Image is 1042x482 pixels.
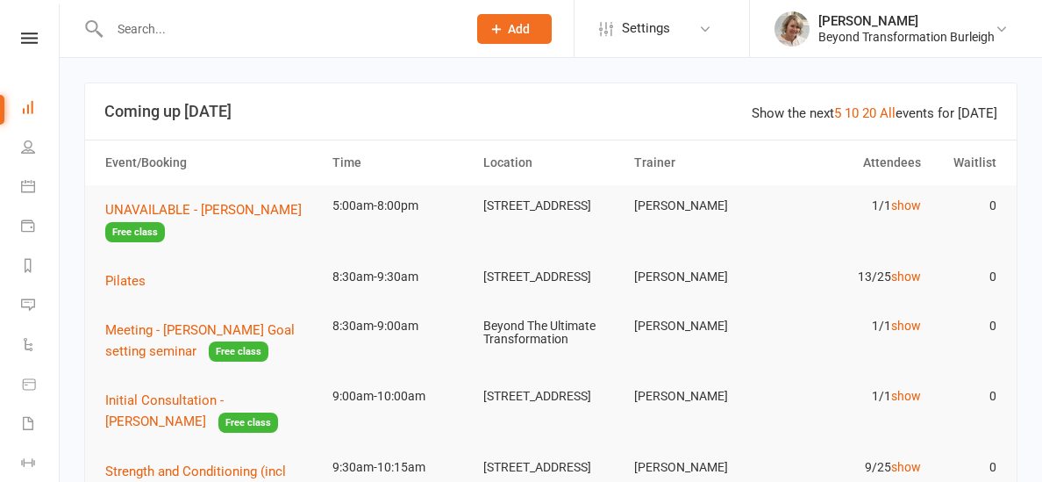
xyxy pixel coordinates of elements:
a: show [891,460,921,474]
button: Pilates [105,270,158,291]
a: 20 [862,105,876,121]
a: All [880,105,896,121]
a: Calendar [21,169,61,208]
a: Dashboard [21,90,61,129]
span: Free class [105,222,165,242]
td: 9:00am-10:00am [325,376,475,417]
div: Beyond Transformation Burleigh [818,29,995,45]
a: show [891,198,921,212]
div: Show the next events for [DATE] [752,103,997,124]
span: Meeting - [PERSON_NAME] Goal setting seminar [105,322,295,359]
td: [STREET_ADDRESS] [475,256,626,298]
a: People [21,129,61,169]
td: 1/1 [777,376,928,417]
td: [PERSON_NAME] [626,185,777,227]
th: Attendees [777,140,928,185]
td: [PERSON_NAME] [626,256,777,298]
button: UNAVAILABLE - [PERSON_NAME]Free class [105,199,317,242]
a: Product Sales [21,366,61,406]
td: [STREET_ADDRESS] [475,185,626,227]
th: Waitlist [929,140,1004,185]
th: Event/Booking [97,140,325,185]
td: 0 [929,376,1004,417]
a: show [891,389,921,403]
span: Free class [209,342,268,362]
td: 13/25 [777,256,928,298]
a: show [891,270,921,284]
td: 1/1 [777,185,928,227]
td: 0 [929,185,1004,227]
td: 5:00am-8:00pm [325,185,475,227]
div: [PERSON_NAME] [818,13,995,29]
h3: Coming up [DATE] [104,103,997,120]
td: 0 [929,256,1004,298]
span: UNAVAILABLE - [PERSON_NAME] [105,202,302,218]
span: Initial Consultation - [PERSON_NAME] [105,392,224,429]
td: [STREET_ADDRESS] [475,376,626,417]
button: Initial Consultation - [PERSON_NAME]Free class [105,390,317,433]
a: 10 [845,105,859,121]
span: Add [508,22,530,36]
button: Meeting - [PERSON_NAME] Goal setting seminarFree class [105,320,317,363]
span: Free class [218,413,278,433]
button: Add [477,14,552,44]
td: 8:30am-9:30am [325,256,475,298]
td: Beyond The Ultimate Transformation [475,306,626,361]
th: Trainer [626,140,777,185]
th: Time [325,140,475,185]
a: show [891,319,921,333]
span: Settings [622,9,670,48]
a: 5 [834,105,841,121]
td: [PERSON_NAME] [626,306,777,347]
a: Payments [21,208,61,248]
td: [PERSON_NAME] [626,376,777,417]
th: Location [475,140,626,185]
span: Pilates [105,273,146,289]
a: Reports [21,248,61,287]
td: 0 [929,306,1004,347]
td: 8:30am-9:00am [325,306,475,347]
td: 1/1 [777,306,928,347]
img: thumb_image1597172689.png [774,11,810,47]
input: Search... [104,17,454,41]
